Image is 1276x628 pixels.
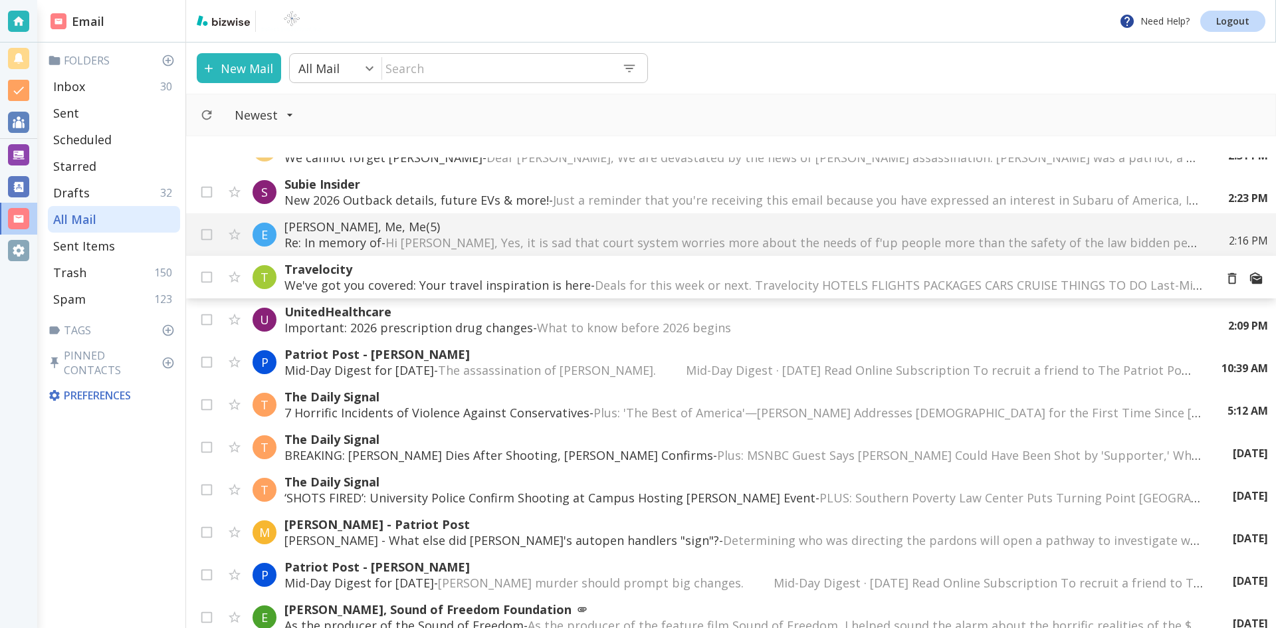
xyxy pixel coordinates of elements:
p: T [261,482,268,498]
p: 10:39 AM [1222,361,1268,375]
p: Mid-Day Digest for [DATE] - [284,362,1195,378]
p: Pinned Contacts [48,348,180,377]
img: DashboardSidebarEmail.svg [51,13,66,29]
div: Drafts32 [48,179,180,206]
p: BREAKING: [PERSON_NAME] Dies After Shooting, [PERSON_NAME] Confirms - [284,447,1206,463]
p: [PERSON_NAME] - What else did [PERSON_NAME]'s autopen handlers "sign"? - [284,532,1206,548]
button: Filter [221,100,307,130]
p: P [261,354,268,370]
p: Starred [53,158,96,174]
p: Trash [53,264,86,280]
p: Re: In memory of - [284,235,1202,251]
p: Patriot Post - [PERSON_NAME] [284,346,1195,362]
p: [PERSON_NAME], Me, Me (5) [284,219,1202,235]
p: Spam [53,291,86,307]
p: T [261,269,268,285]
div: All Mail [48,206,180,233]
p: We cannot forget [PERSON_NAME] - [284,150,1202,165]
p: E [261,609,268,625]
p: Need Help? [1119,13,1190,29]
p: Preferences [48,388,177,403]
p: ‘SHOTS FIRED’: University Police Confirm Shooting at Campus Hosting [PERSON_NAME] Event - [284,490,1206,506]
p: The Daily Signal [284,474,1206,490]
p: 30 [160,79,177,94]
input: Search [382,54,611,82]
div: Starred [48,153,180,179]
p: Folders [48,53,180,68]
img: bizwise [197,15,250,26]
p: 32 [160,185,177,200]
p: Sent [53,105,79,121]
div: Scheduled [48,126,180,153]
p: T [261,397,268,413]
button: New Mail [197,53,281,83]
p: [PERSON_NAME], Sound of Freedom Foundation [284,601,1206,617]
img: BioTech International [261,11,322,32]
p: Mid-Day Digest for [DATE] - [284,575,1206,591]
p: Important: 2026 prescription drug changes - [284,320,1202,336]
p: Travelocity [284,261,1204,277]
p: 5:12 AM [1227,403,1268,418]
p: Subie Insider [284,176,1202,192]
p: Drafts [53,185,90,201]
p: All Mail [53,211,96,227]
p: Tags [48,323,180,338]
p: [DATE] [1233,446,1268,461]
div: Inbox30 [48,73,180,100]
div: Preferences [45,383,180,408]
p: S [261,184,268,200]
p: Patriot Post - [PERSON_NAME] [284,559,1206,575]
p: 123 [154,292,177,306]
a: Logout [1200,11,1265,32]
p: All Mail [298,60,340,76]
button: Mark as Read [1244,266,1268,290]
p: U [260,312,269,328]
p: M [259,524,270,540]
p: Inbox [53,78,85,94]
p: New 2026 Outback details, future EVs & more! - [284,192,1202,208]
div: Spam123 [48,286,180,312]
p: UnitedHealthcare [284,304,1202,320]
p: Scheduled [53,132,112,148]
span: What to know before 2026 begins ‌ ‌ ‌ ‌ ‌ ‌ ‌ ‌ ‌ ‌ ‌ ‌ ‌ ‌ ‌ ‌ ‌ ‌ ‌ ‌ ‌ ‌ ‌ ‌ ‌ ‌ ‌ ‌ ‌ ‌ ‌ ‌ ‌... [537,320,1013,336]
p: 150 [154,265,177,280]
p: [PERSON_NAME] - Patriot Post [284,516,1206,532]
p: The Daily Signal [284,431,1206,447]
p: 2:09 PM [1228,318,1268,333]
div: Sent [48,100,180,126]
p: E [261,227,268,243]
p: T [261,439,268,455]
h2: Email [51,13,104,31]
p: 7 Horrific Incidents of Violence Against Conservatives - [284,405,1201,421]
button: Refresh [195,103,219,127]
p: P [261,567,268,583]
p: Logout [1216,17,1249,26]
button: Move to Trash [1220,266,1244,290]
p: [DATE] [1233,488,1268,503]
p: 2:23 PM [1228,191,1268,205]
p: The Daily Signal [284,389,1201,405]
p: [DATE] [1233,531,1268,546]
div: Sent Items [48,233,180,259]
p: [DATE] [1233,574,1268,588]
div: Trash150 [48,259,180,286]
p: We've got you covered: Your travel inspiration is here - [284,277,1204,293]
p: Sent Items [53,238,115,254]
p: 2:16 PM [1229,233,1268,248]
